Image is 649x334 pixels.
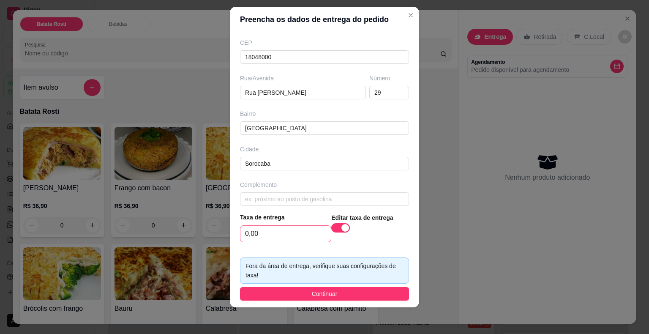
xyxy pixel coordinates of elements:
[240,50,409,64] input: Ex.: 00000-000
[240,74,366,82] div: Rua/Avenida
[240,287,409,301] button: Continuar
[240,145,409,153] div: Cidade
[312,289,338,298] span: Continuar
[240,214,285,221] strong: Taxa de entrega
[404,8,417,22] button: Close
[240,86,366,99] input: Ex.: Rua Oscar Freire
[240,38,409,47] div: CEP
[240,121,409,135] input: Ex.: Bairro Jardim
[245,261,404,280] div: Fora da área de entrega, verifique suas configurações de taxa!
[240,157,409,170] input: Ex.: Santo André
[369,86,409,99] input: Ex.: 44
[230,7,419,32] header: Preencha os dados de entrega do pedido
[369,74,409,82] div: Número
[240,181,409,189] div: Complemento
[240,110,409,118] div: Bairro
[240,192,409,206] input: ex: próximo ao posto de gasolina
[331,214,393,221] strong: Editar taxa de entrega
